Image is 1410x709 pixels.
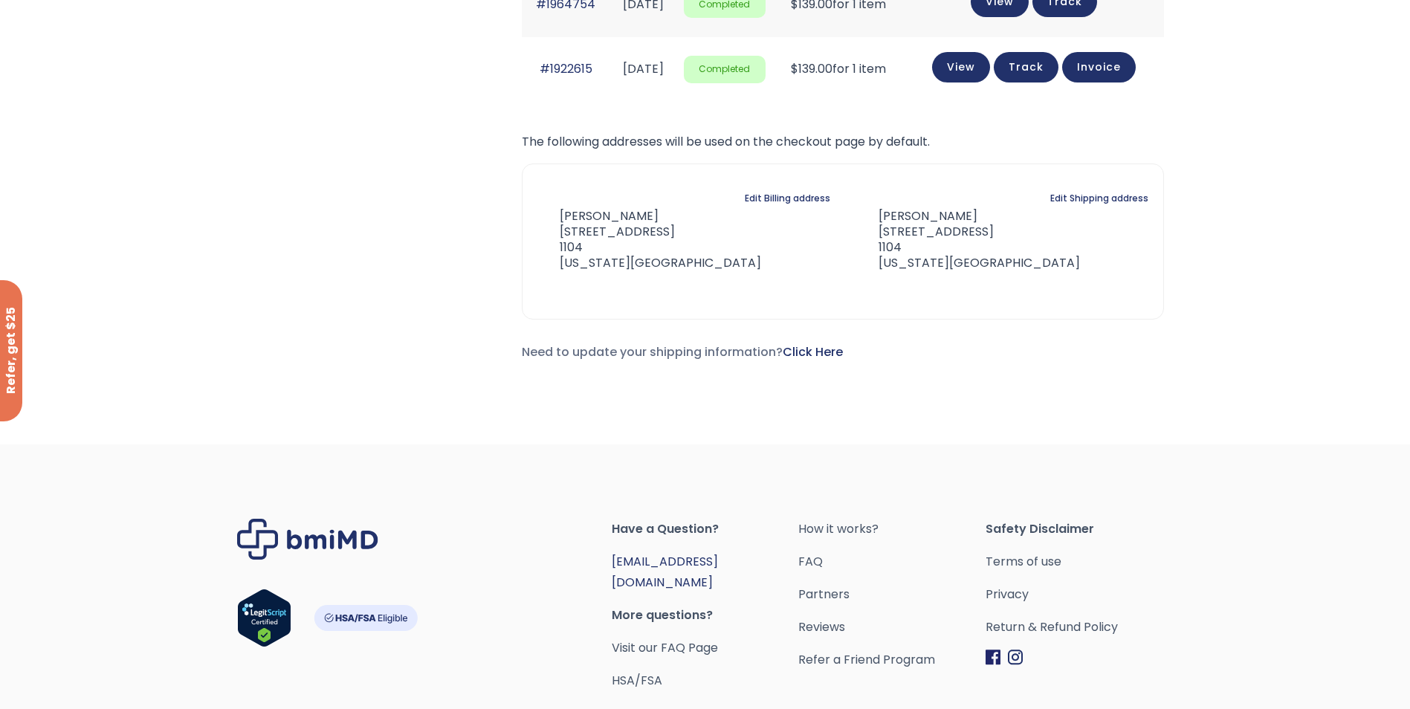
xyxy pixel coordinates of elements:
img: HSA-FSA [314,605,418,631]
p: The following addresses will be used on the checkout page by default. [522,132,1164,152]
span: $ [791,60,798,77]
address: [PERSON_NAME] [STREET_ADDRESS] 1104 [US_STATE][GEOGRAPHIC_DATA] [537,209,761,271]
img: Instagram [1008,650,1023,665]
span: Need to update your shipping information? [522,343,843,360]
span: Safety Disclaimer [986,519,1173,540]
a: HSA/FSA [612,672,662,689]
a: Partners [798,584,986,605]
span: Have a Question? [612,519,799,540]
span: Completed [684,56,766,83]
a: How it works? [798,519,986,540]
a: View [932,52,990,82]
a: Privacy [986,584,1173,605]
a: Visit our FAQ Page [612,639,718,656]
a: [EMAIL_ADDRESS][DOMAIN_NAME] [612,553,718,591]
a: Reviews [798,617,986,638]
a: #1922615 [540,60,592,77]
span: 139.00 [791,60,832,77]
a: Refer a Friend Program [798,650,986,670]
td: for 1 item [773,37,904,102]
time: [DATE] [623,60,664,77]
a: Terms of use [986,551,1173,572]
address: [PERSON_NAME] [STREET_ADDRESS] 1104 [US_STATE][GEOGRAPHIC_DATA] [855,209,1080,271]
a: Track [994,52,1058,82]
a: Edit Shipping address [1050,188,1148,209]
a: Edit Billing address [745,188,830,209]
img: Facebook [986,650,1000,665]
a: Verify LegitScript Approval for www.bmimd.com [237,589,291,654]
a: Click Here [783,343,843,360]
a: Return & Refund Policy [986,617,1173,638]
a: FAQ [798,551,986,572]
a: Invoice [1062,52,1136,82]
span: More questions? [612,605,799,626]
img: Brand Logo [237,519,378,560]
img: Verify Approval for www.bmimd.com [237,589,291,647]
